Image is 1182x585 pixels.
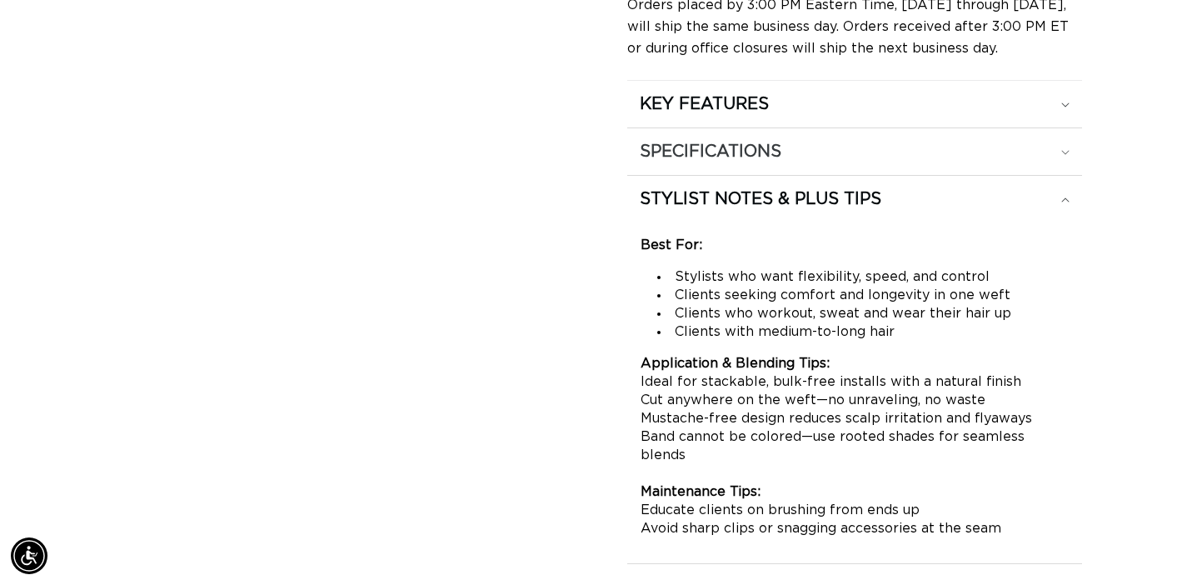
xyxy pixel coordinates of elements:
[641,485,761,498] strong: Maintenance Tips:
[657,304,1069,322] li: Clients who workout, sweat and wear their hair up
[641,354,1069,537] p: Ideal for stackable, bulk-free installs with a natural finish Cut anywhere on the weft—no unravel...
[627,176,1082,222] summary: STYLIST NOTES & PLUS TIPS
[657,286,1069,304] li: Clients seeking comfort and longevity in one weft
[627,81,1082,127] summary: KEY FEATURES
[640,93,769,115] h2: KEY FEATURES
[640,188,881,210] h2: STYLIST NOTES & PLUS TIPS
[1099,505,1182,585] iframe: Chat Widget
[657,322,1069,341] li: Clients with medium-to-long hair
[11,537,47,574] div: Accessibility Menu
[657,267,1069,286] li: Stylists who want flexibility, speed, and control
[640,141,781,162] h2: SPECIFICATIONS
[641,238,702,252] strong: Best For:
[641,357,830,370] strong: Application & Blending Tips:
[627,128,1082,175] summary: SPECIFICATIONS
